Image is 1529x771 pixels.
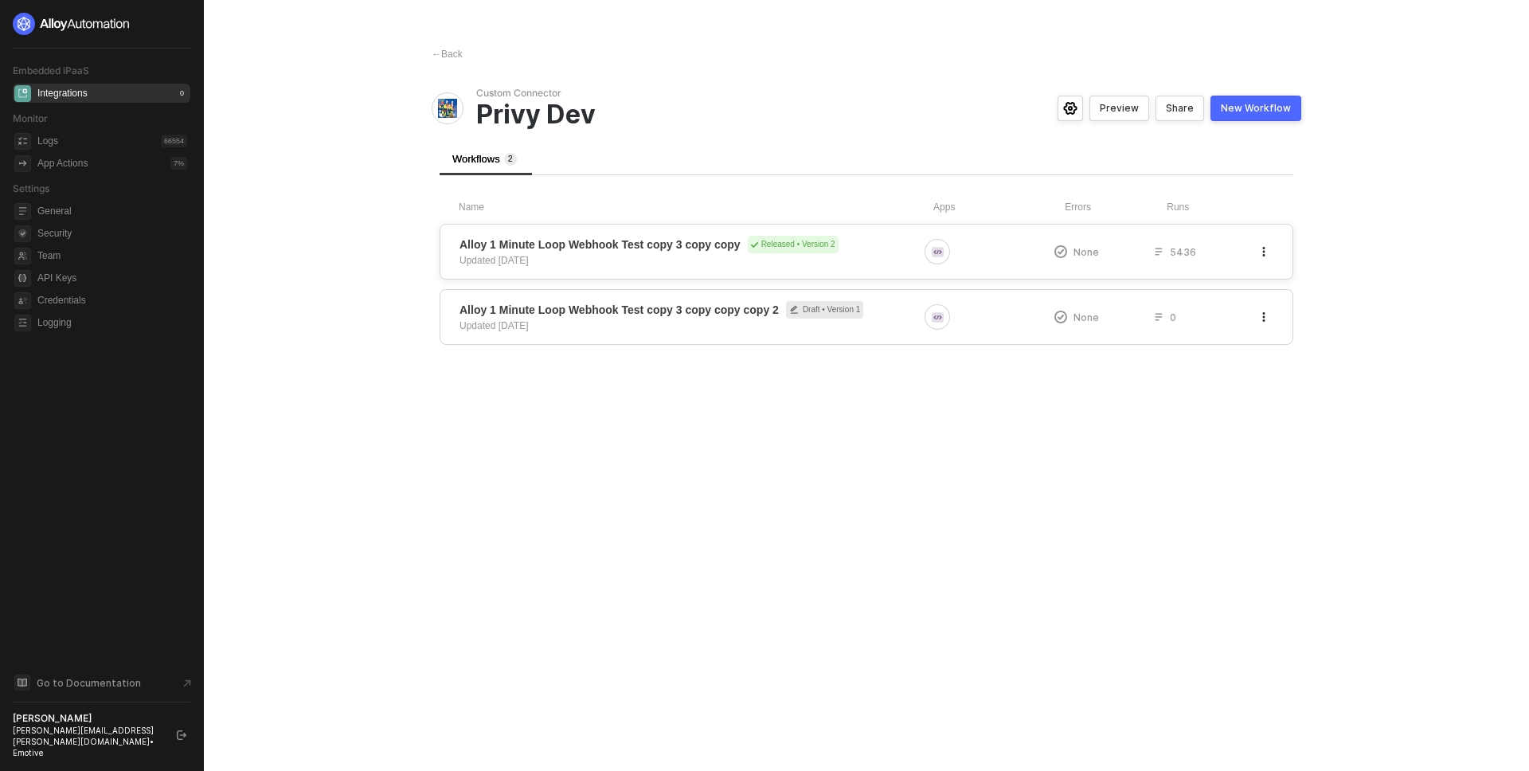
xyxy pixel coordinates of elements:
[932,311,944,323] img: icon
[13,112,48,124] span: Monitor
[37,87,88,100] div: Integrations
[1054,311,1067,323] span: icon-exclamation
[13,712,162,725] div: [PERSON_NAME]
[459,302,779,318] span: Alloy 1 Minute Loop Webhook Test copy 3 copy copy copy 2
[13,182,49,194] span: Settings
[37,268,187,288] span: API Keys
[14,675,30,691] span: documentation
[170,157,187,170] div: 7 %
[14,203,31,220] span: general
[438,99,457,118] img: integration-icon
[14,292,31,309] span: credentials
[459,237,741,252] span: Alloy 1 Minute Loop Webhook Test copy 3 copy copy
[13,13,190,35] a: logo
[37,246,187,265] span: Team
[1167,201,1274,214] div: Runs
[13,725,162,758] div: [PERSON_NAME][EMAIL_ADDRESS][PERSON_NAME][DOMAIN_NAME] • Emotive
[1154,247,1163,256] span: icon-list
[1073,245,1099,259] span: None
[748,236,839,253] div: Released • Version 2
[1100,102,1139,115] div: Preview
[459,201,933,214] div: Name
[1154,312,1163,322] span: icon-list
[14,155,31,172] span: icon-app-actions
[37,202,187,221] span: General
[1166,102,1194,115] div: Share
[459,253,528,268] div: Updated [DATE]
[14,85,31,102] span: integrations
[1073,311,1099,324] span: None
[37,313,187,332] span: Logging
[1210,96,1301,121] button: New Workflow
[1221,102,1291,115] div: New Workflow
[932,246,944,258] img: icon
[177,87,187,100] div: 0
[1063,102,1077,115] span: icon-settings
[476,100,932,130] span: Privy Dev
[14,133,31,150] span: icon-logs
[13,65,89,76] span: Embedded iPaaS
[432,49,441,60] span: ←
[476,87,932,100] span: Custom Connector
[1170,311,1176,324] span: 0
[37,135,58,148] div: Logs
[933,201,1065,214] div: Apps
[37,224,187,243] span: Security
[1054,245,1067,258] span: icon-exclamation
[14,270,31,287] span: api-key
[14,248,31,264] span: team
[37,291,187,310] span: Credentials
[14,315,31,331] span: logging
[37,676,141,690] span: Go to Documentation
[1089,96,1149,121] button: Preview
[786,301,863,319] span: Draft • Version 1
[13,13,131,35] img: logo
[1170,245,1196,259] span: 5436
[452,153,517,165] span: Workflows
[161,135,187,147] div: 66554
[37,157,88,170] div: App Actions
[177,730,186,740] span: logout
[432,48,463,61] div: Back
[459,319,528,333] div: Updated [DATE]
[14,225,31,242] span: security
[179,675,195,691] span: document-arrow
[508,155,513,163] span: 2
[13,673,191,692] a: Knowledge Base
[1065,201,1167,214] div: Errors
[1156,96,1204,121] button: Share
